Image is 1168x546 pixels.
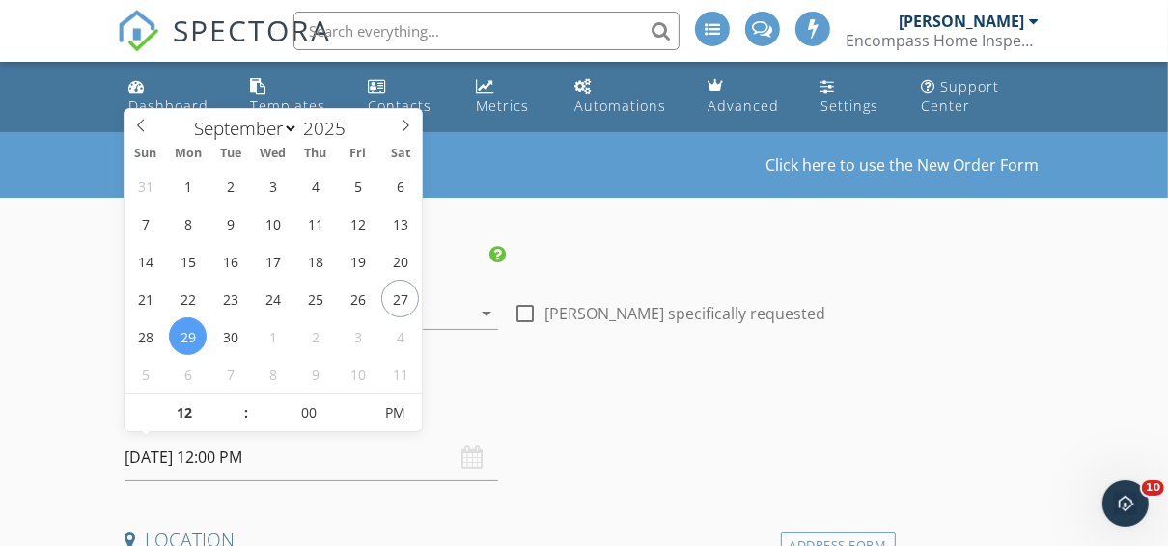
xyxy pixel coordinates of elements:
[381,355,419,393] span: October 11, 2025
[899,12,1024,31] div: [PERSON_NAME]
[127,167,165,205] span: August 31, 2025
[254,280,292,317] span: September 24, 2025
[381,167,419,205] span: September 6, 2025
[298,116,362,141] input: Year
[117,26,331,67] a: SPECTORA
[169,167,207,205] span: September 1, 2025
[544,304,825,323] label: [PERSON_NAME] specifically requested
[167,148,209,160] span: Mon
[468,69,551,124] a: Metrics
[339,280,376,317] span: September 26, 2025
[254,242,292,280] span: September 17, 2025
[846,31,1039,50] div: Encompass Home Inspections, LLC
[381,205,419,242] span: September 13, 2025
[296,242,334,280] span: September 18, 2025
[254,317,292,355] span: October 1, 2025
[117,10,159,52] img: The Best Home Inspection Software - Spectora
[381,280,419,317] span: September 27, 2025
[296,205,334,242] span: September 11, 2025
[296,317,334,355] span: October 2, 2025
[125,148,167,160] span: Sun
[211,280,249,317] span: September 23, 2025
[211,355,249,393] span: October 7, 2025
[339,242,376,280] span: September 19, 2025
[820,96,878,115] div: Settings
[476,96,529,115] div: Metrics
[294,148,337,160] span: Thu
[125,434,498,481] input: Select date
[169,355,207,393] span: October 6, 2025
[169,205,207,242] span: September 8, 2025
[765,157,1039,173] a: Click here to use the New Order Form
[913,69,1047,124] a: Support Center
[211,205,249,242] span: September 9, 2025
[211,317,249,355] span: September 30, 2025
[379,148,422,160] span: Sat
[254,355,292,393] span: October 8, 2025
[254,205,292,242] span: September 10, 2025
[121,69,227,124] a: Dashboard
[296,280,334,317] span: September 25, 2025
[173,10,331,50] span: SPECTORA
[339,355,376,393] span: October 10, 2025
[254,167,292,205] span: September 3, 2025
[127,280,165,317] span: September 21, 2025
[381,317,419,355] span: October 4, 2025
[708,96,779,115] div: Advanced
[813,69,897,124] a: Settings
[368,96,431,115] div: Contacts
[700,69,797,124] a: Advanced
[211,167,249,205] span: September 2, 2025
[575,96,667,115] div: Automations
[921,77,999,115] div: Support Center
[127,317,165,355] span: September 28, 2025
[209,148,252,160] span: Tue
[243,394,249,432] span: :
[339,205,376,242] span: September 12, 2025
[252,148,294,160] span: Wed
[360,69,453,124] a: Contacts
[127,242,165,280] span: September 14, 2025
[169,280,207,317] span: September 22, 2025
[169,317,207,355] span: September 29, 2025
[128,96,209,115] div: Dashboard
[337,148,379,160] span: Fri
[568,69,685,124] a: Automations (Advanced)
[296,355,334,393] span: October 9, 2025
[381,242,419,280] span: September 20, 2025
[242,69,345,124] a: Templates
[368,394,421,432] span: Click to toggle
[169,242,207,280] span: September 15, 2025
[250,96,325,115] div: Templates
[1142,480,1164,496] span: 10
[1102,480,1149,527] iframe: Intercom live chat
[293,12,680,50] input: Search everything...
[475,302,498,325] i: arrow_drop_down
[339,317,376,355] span: October 3, 2025
[296,167,334,205] span: September 4, 2025
[125,396,888,421] h4: Date/Time
[127,205,165,242] span: September 7, 2025
[211,242,249,280] span: September 16, 2025
[339,167,376,205] span: September 5, 2025
[127,355,165,393] span: October 5, 2025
